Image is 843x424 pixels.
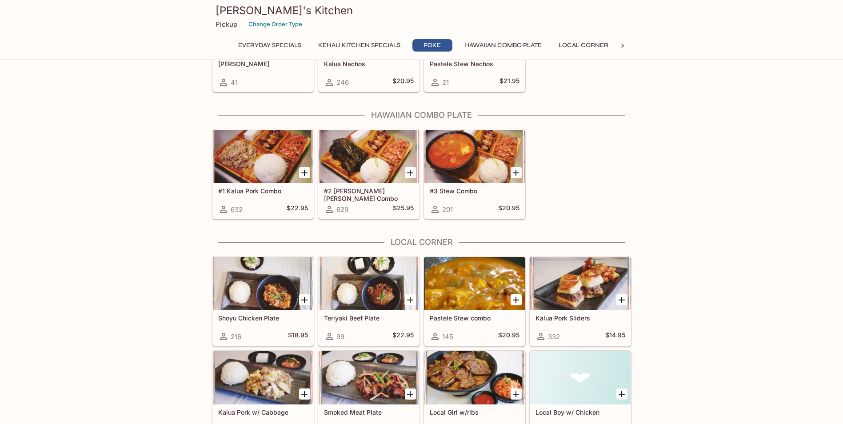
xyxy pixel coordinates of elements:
h5: #3 Stew Combo [430,187,519,195]
button: Local Corner [554,39,613,52]
button: Add #2 Lau Lau Combo [405,167,416,178]
div: #1 Kalua Pork Combo [213,130,313,183]
button: Poke [412,39,452,52]
div: Kalua Pork Sliders [530,257,631,310]
button: Change Order Type [244,17,306,31]
h5: Teriyaki Beef Plate [324,314,414,322]
button: Add Smoked Meat Plate [405,388,416,400]
button: Add #3 Stew Combo [511,167,522,178]
h5: $14.95 [605,331,625,342]
span: 21 [442,78,449,87]
h5: Local Girl w/ribs [430,408,519,416]
h5: Pastele Stew combo [430,314,519,322]
a: #1 Kalua Pork Combo632$22.95 [212,129,314,219]
button: Add Local Boy w/ Chicken [616,388,627,400]
button: Add Shoyu Chicken Plate [299,294,310,305]
a: Teriyaki Beef Plate99$22.95 [318,256,420,346]
span: 201 [442,205,453,214]
div: Local Boy w/ Chicken [530,351,631,404]
div: Shoyu Chicken Plate [213,257,313,310]
button: Add Kalua Pork Sliders [616,294,627,305]
div: Kalua Pork w/ Cabbage [213,351,313,404]
button: Add #1 Kalua Pork Combo [299,167,310,178]
a: Shoyu Chicken Plate216$18.95 [212,256,314,346]
h5: Kalua Nachos [324,60,414,68]
h5: $20.95 [498,331,519,342]
h5: Pastele Stew Nachos [430,60,519,68]
button: Add Teriyaki Beef Plate [405,294,416,305]
h5: $22.95 [287,204,308,215]
span: 99 [336,332,344,341]
h4: Hawaiian Combo Plate [212,110,631,120]
a: #3 Stew Combo201$20.95 [424,129,525,219]
h5: $20.95 [392,77,414,88]
button: Kehau Kitchen Specials [313,39,405,52]
h5: $25.95 [393,204,414,215]
span: 246 [336,78,349,87]
div: Smoked Meat Plate [319,351,419,404]
span: 332 [548,332,560,341]
div: Teriyaki Beef Plate [319,257,419,310]
span: 629 [336,205,348,214]
div: #2 Lau Lau Combo [319,130,419,183]
button: Add Pastele Stew combo [511,294,522,305]
h5: [PERSON_NAME] [218,60,308,68]
h5: #1 Kalua Pork Combo [218,187,308,195]
h5: #2 [PERSON_NAME] [PERSON_NAME] Combo [324,187,414,202]
div: #3 Stew Combo [424,130,525,183]
span: 216 [231,332,241,341]
div: Pastele Stew combo [424,257,525,310]
h4: Local Corner [212,237,631,247]
h5: $22.95 [392,331,414,342]
h5: $21.95 [499,77,519,88]
button: Add Kalua Pork w/ Cabbage [299,388,310,400]
a: Kalua Pork Sliders332$14.95 [530,256,631,346]
span: 632 [231,205,243,214]
h5: Shoyu Chicken Plate [218,314,308,322]
button: Hawaiian Combo Plate [459,39,547,52]
h3: [PERSON_NAME]'s Kitchen [216,4,628,17]
h5: Smoked Meat Plate [324,408,414,416]
a: Pastele Stew combo145$20.95 [424,256,525,346]
button: Add Local Girl w/ribs [511,388,522,400]
h5: $18.95 [288,331,308,342]
h5: Kalua Pork Sliders [535,314,625,322]
a: #2 [PERSON_NAME] [PERSON_NAME] Combo629$25.95 [318,129,420,219]
h5: $20.95 [498,204,519,215]
div: Local Girl w/ribs [424,351,525,404]
h5: Local Boy w/ Chicken [535,408,625,416]
button: Everyday Specials [233,39,306,52]
span: 145 [442,332,453,341]
h5: Kalua Pork w/ Cabbage [218,408,308,416]
span: 41 [231,78,238,87]
p: Pickup [216,20,237,28]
